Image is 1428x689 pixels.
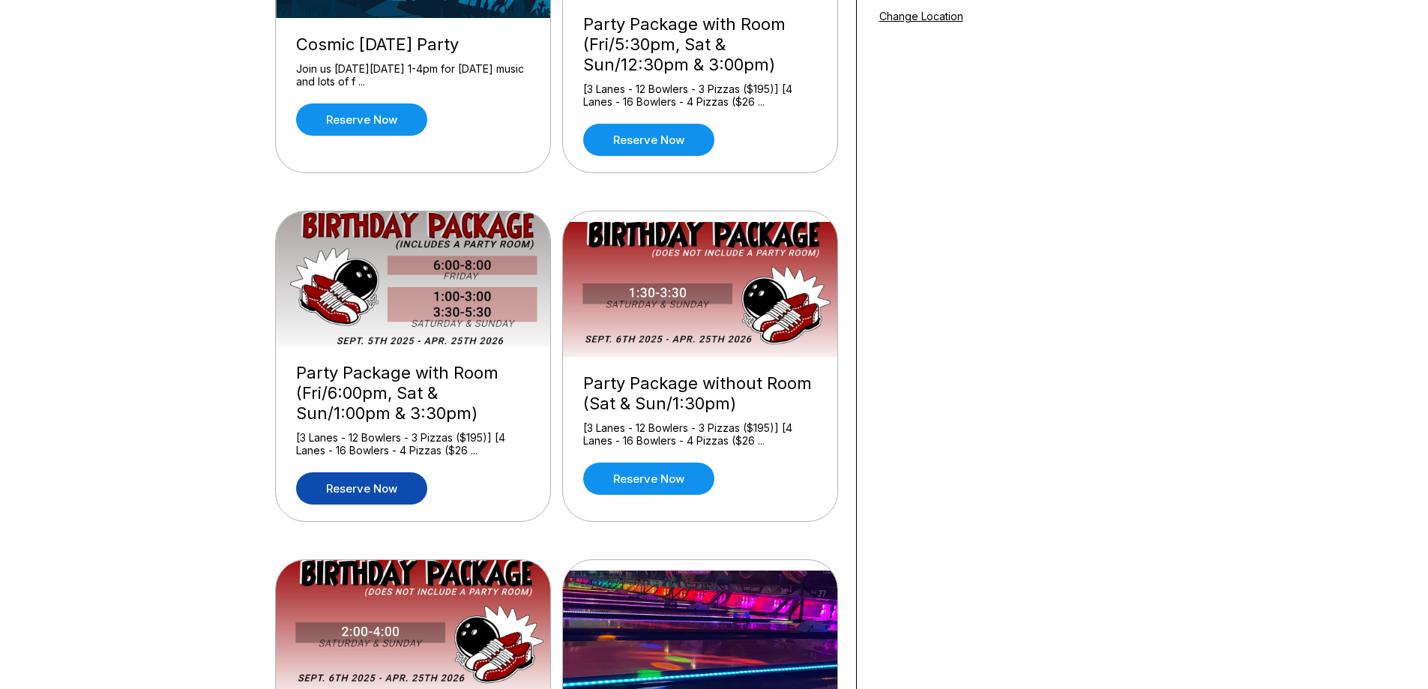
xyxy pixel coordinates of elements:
a: Change Location [879,10,963,22]
div: [3 Lanes - 12 Bowlers - 3 Pizzas ($195)] [4 Lanes - 16 Bowlers - 4 Pizzas ($26 ... [583,421,817,448]
div: Join us [DATE][DATE] 1-4pm for [DATE] music and lots of f ... [296,62,530,88]
a: Reserve now [583,124,714,156]
a: Reserve now [296,472,427,505]
a: Reserve now [296,103,427,136]
div: Party Package without Room (Sat & Sun/1:30pm) [583,373,817,414]
div: [3 Lanes - 12 Bowlers - 3 Pizzas ($195)] [4 Lanes - 16 Bowlers - 4 Pizzas ($26 ... [583,82,817,109]
div: [3 Lanes - 12 Bowlers - 3 Pizzas ($195)] [4 Lanes - 16 Bowlers - 4 Pizzas ($26 ... [296,431,530,457]
div: Party Package with Room (Fri/6:00pm, Sat & Sun/1:00pm & 3:30pm) [296,363,530,424]
div: Party Package with Room (Fri/5:30pm, Sat & Sun/12:30pm & 3:00pm) [583,14,817,75]
img: Party Package without Room (Sat & Sun/1:30pm) [563,222,839,357]
div: Cosmic [DATE] Party [296,34,530,55]
a: Reserve now [583,463,714,495]
img: Party Package with Room (Fri/6:00pm, Sat & Sun/1:00pm & 3:30pm) [276,211,552,346]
